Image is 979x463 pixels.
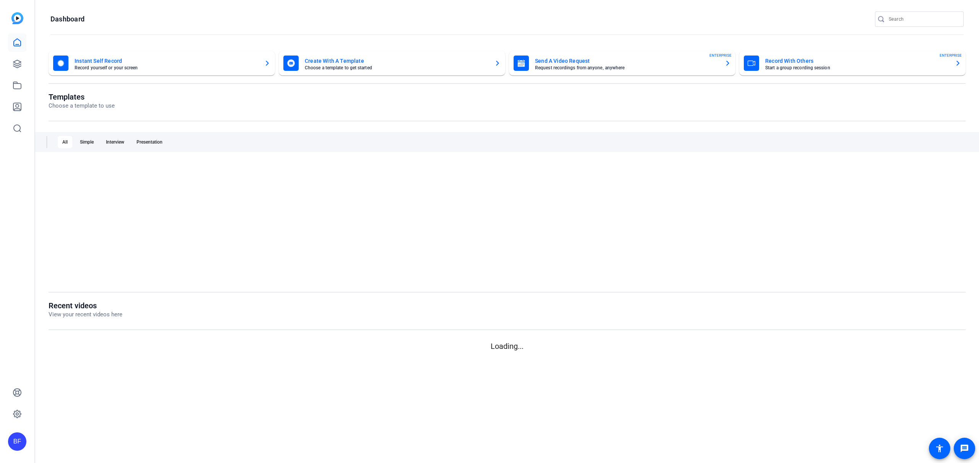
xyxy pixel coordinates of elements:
mat-card-title: Instant Self Record [75,56,258,65]
span: ENTERPRISE [940,52,962,58]
div: Simple [75,136,98,148]
button: Create With A TemplateChoose a template to get started [279,51,505,75]
div: Presentation [132,136,167,148]
p: Loading... [49,340,966,352]
p: View your recent videos here [49,310,122,319]
mat-card-title: Record With Others [765,56,949,65]
mat-card-subtitle: Record yourself or your screen [75,65,258,70]
mat-card-title: Create With A Template [305,56,488,65]
h1: Recent videos [49,301,122,310]
div: All [58,136,72,148]
mat-card-subtitle: Start a group recording session [765,65,949,70]
div: Interview [101,136,129,148]
input: Search [889,15,958,24]
mat-icon: accessibility [935,444,944,453]
h1: Dashboard [50,15,85,24]
span: ENTERPRISE [709,52,732,58]
mat-card-subtitle: Choose a template to get started [305,65,488,70]
img: blue-gradient.svg [11,12,23,24]
mat-card-subtitle: Request recordings from anyone, anywhere [535,65,719,70]
button: Record With OthersStart a group recording sessionENTERPRISE [739,51,966,75]
mat-card-title: Send A Video Request [535,56,719,65]
div: BF [8,432,26,451]
mat-icon: message [960,444,969,453]
p: Choose a template to use [49,101,115,110]
h1: Templates [49,92,115,101]
button: Send A Video RequestRequest recordings from anyone, anywhereENTERPRISE [509,51,735,75]
button: Instant Self RecordRecord yourself or your screen [49,51,275,75]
